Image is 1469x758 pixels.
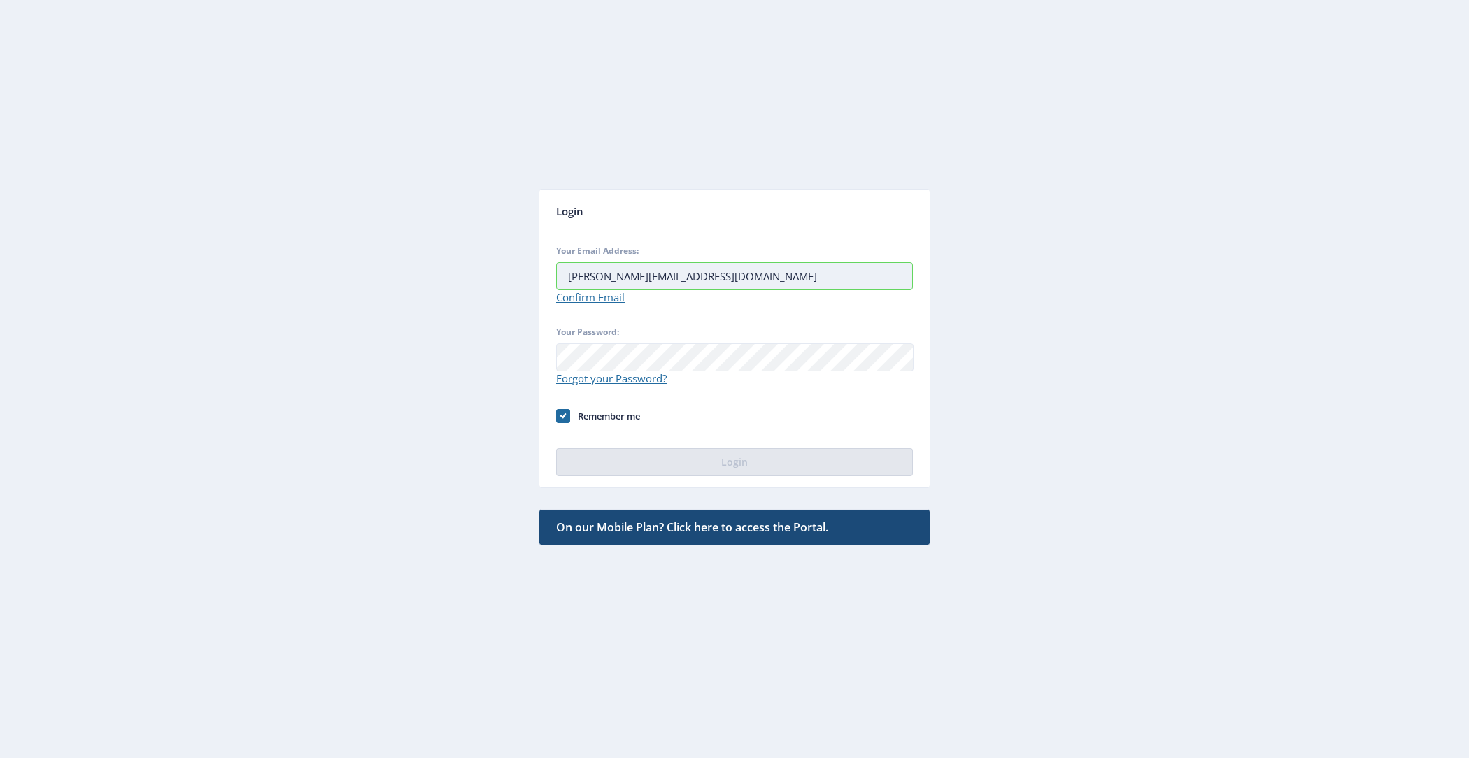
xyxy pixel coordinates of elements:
span: Remember me [578,410,640,422]
div: Login [556,201,913,222]
a: On our Mobile Plan? Click here to access the Portal. [539,509,930,545]
button: Login [556,448,913,476]
a: Confirm Email [556,290,625,304]
span: Your Email Address: [556,245,639,257]
span: Your Password: [556,326,619,338]
input: Email address [556,262,913,290]
a: Forgot your Password? [556,371,667,385]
